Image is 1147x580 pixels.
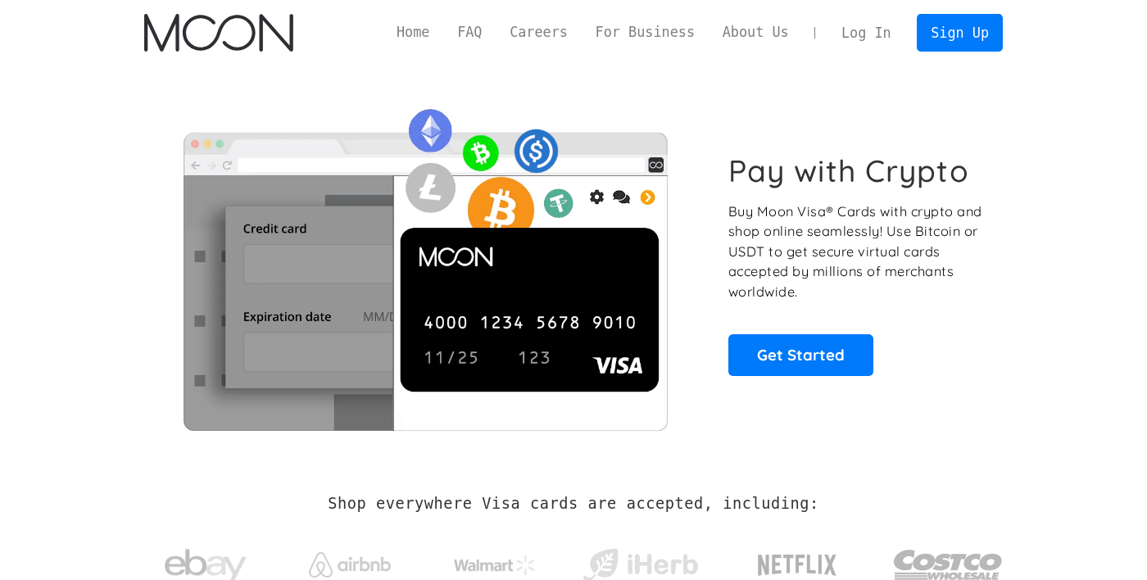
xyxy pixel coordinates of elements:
[144,14,292,52] img: Moon Logo
[383,22,443,43] a: Home
[328,495,818,513] h2: Shop everywhere Visa cards are accepted, including:
[728,202,985,302] p: Buy Moon Visa® Cards with crypto and shop online seamlessly! Use Bitcoin or USDT to get secure vi...
[443,22,496,43] a: FAQ
[144,97,705,430] img: Moon Cards let you spend your crypto anywhere Visa is accepted.
[917,14,1002,51] a: Sign Up
[496,22,581,43] a: Careers
[144,14,292,52] a: home
[582,22,709,43] a: For Business
[454,555,536,575] img: Walmart
[309,552,391,578] img: Airbnb
[709,22,803,43] a: About Us
[728,334,873,375] a: Get Started
[728,152,969,189] h1: Pay with Crypto
[827,15,904,51] a: Log In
